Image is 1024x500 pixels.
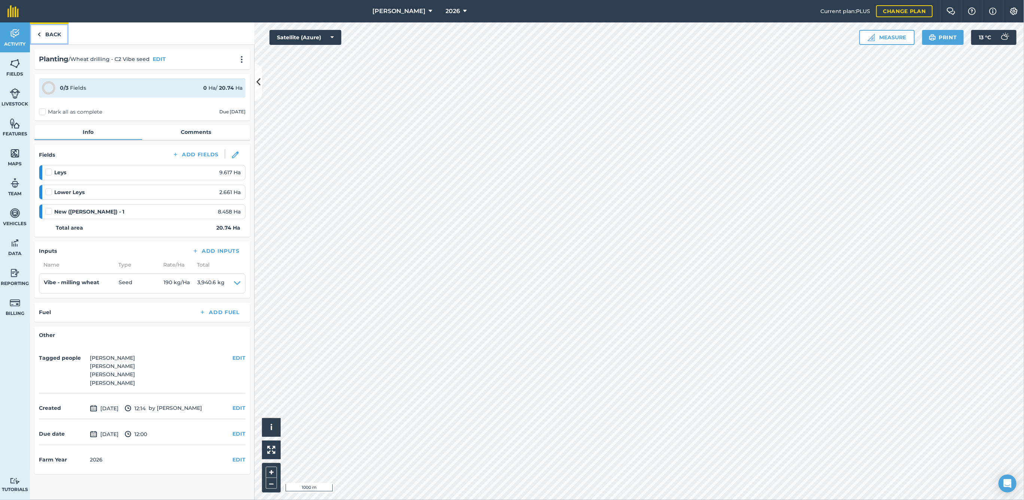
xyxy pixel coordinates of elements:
button: Print [922,30,964,45]
div: 2026 [90,455,103,464]
img: A cog icon [1009,7,1018,15]
img: svg+xml;base64,PD94bWwgdmVyc2lvbj0iMS4wIiBlbmNvZGluZz0idXRmLTgiPz4KPCEtLSBHZW5lcmF0b3I6IEFkb2JlIE... [125,404,131,413]
img: svg+xml;base64,PD94bWwgdmVyc2lvbj0iMS4wIiBlbmNvZGluZz0idXRmLTgiPz4KPCEtLSBHZW5lcmF0b3I6IEFkb2JlIE... [90,404,97,413]
button: EDIT [232,354,246,362]
span: Rate/ Ha [159,261,192,269]
h4: Created [39,404,87,412]
button: EDIT [232,430,246,438]
span: Total [192,261,210,269]
img: A question mark icon [967,7,976,15]
span: 13 ° C [979,30,991,45]
img: svg+xml;base64,PD94bWwgdmVyc2lvbj0iMS4wIiBlbmNvZGluZz0idXRmLTgiPz4KPCEtLSBHZW5lcmF0b3I6IEFkb2JlIE... [90,430,97,439]
h4: Vibe - milling wheat [44,278,119,286]
span: 9.617 Ha [219,168,241,177]
span: [DATE] [90,404,119,413]
img: svg+xml;base64,PHN2ZyB4bWxucz0iaHR0cDovL3d3dy53My5vcmcvMjAwMC9zdmciIHdpZHRoPSI1NiIgaGVpZ2h0PSI2MC... [10,58,20,69]
li: [PERSON_NAME] [90,354,135,362]
strong: 20.74 Ha [216,224,240,232]
button: EDIT [232,455,246,464]
strong: Total area [56,224,83,232]
strong: New ([PERSON_NAME]) - 1 [54,208,124,216]
span: Type [114,261,159,269]
button: Add Inputs [186,246,246,256]
img: svg+xml;base64,PD94bWwgdmVyc2lvbj0iMS4wIiBlbmNvZGluZz0idXRmLTgiPz4KPCEtLSBHZW5lcmF0b3I6IEFkb2JlIE... [10,297,20,309]
img: svg+xml;base64,PD94bWwgdmVyc2lvbj0iMS4wIiBlbmNvZGluZz0idXRmLTgiPz4KPCEtLSBHZW5lcmF0b3I6IEFkb2JlIE... [10,237,20,249]
img: svg+xml;base64,PD94bWwgdmVyc2lvbj0iMS4wIiBlbmNvZGluZz0idXRmLTgiPz4KPCEtLSBHZW5lcmF0b3I6IEFkb2JlIE... [10,208,20,219]
span: Name [39,261,114,269]
img: svg+xml;base64,PHN2ZyB4bWxucz0iaHR0cDovL3d3dy53My5vcmcvMjAwMC9zdmciIHdpZHRoPSI1NiIgaGVpZ2h0PSI2MC... [10,148,20,159]
button: Add Fields [166,149,225,160]
span: 8.458 Ha [218,208,241,216]
img: Four arrows, one pointing top left, one top right, one bottom right and the last bottom left [267,446,275,454]
button: + [266,467,277,478]
div: Open Intercom Messenger [999,475,1017,493]
span: / Wheat drilling - C2 Vibe seed [68,55,150,63]
strong: 0 / 3 [60,85,68,91]
a: Info [34,125,142,139]
div: Due [DATE] [219,109,246,115]
img: svg+xml;base64,PHN2ZyB4bWxucz0iaHR0cDovL3d3dy53My5vcmcvMjAwMC9zdmciIHdpZHRoPSIxOSIgaGVpZ2h0PSIyNC... [929,33,936,42]
button: EDIT [232,404,246,412]
img: svg+xml;base64,PHN2ZyB4bWxucz0iaHR0cDovL3d3dy53My5vcmcvMjAwMC9zdmciIHdpZHRoPSI5IiBoZWlnaHQ9IjI0Ii... [37,30,41,39]
button: Measure [859,30,915,45]
img: svg+xml;base64,PHN2ZyB4bWxucz0iaHR0cDovL3d3dy53My5vcmcvMjAwMC9zdmciIHdpZHRoPSI1NiIgaGVpZ2h0PSI2MC... [10,118,20,129]
img: svg+xml;base64,PD94bWwgdmVyc2lvbj0iMS4wIiBlbmNvZGluZz0idXRmLTgiPz4KPCEtLSBHZW5lcmF0b3I6IEFkb2JlIE... [10,478,20,485]
img: svg+xml;base64,PD94bWwgdmVyc2lvbj0iMS4wIiBlbmNvZGluZz0idXRmLTgiPz4KPCEtLSBHZW5lcmF0b3I6IEFkb2JlIE... [125,430,131,439]
div: Fields [60,84,86,92]
span: [DATE] [90,430,119,439]
img: svg+xml;base64,PHN2ZyB4bWxucz0iaHR0cDovL3d3dy53My5vcmcvMjAwMC9zdmciIHdpZHRoPSIyMCIgaGVpZ2h0PSIyNC... [237,56,246,63]
h4: Farm Year [39,455,87,464]
span: 12:00 [125,430,147,439]
img: svg+xml;base64,PD94bWwgdmVyc2lvbj0iMS4wIiBlbmNvZGluZz0idXRmLTgiPz4KPCEtLSBHZW5lcmF0b3I6IEFkb2JlIE... [997,30,1012,45]
button: Add Fuel [193,307,246,318]
h4: Inputs [39,247,57,255]
img: svg+xml;base64,PHN2ZyB3aWR0aD0iMTgiIGhlaWdodD0iMTgiIHZpZXdCb3g9IjAgMCAxOCAxOCIgZmlsbD0ibm9uZSIgeG... [232,151,239,158]
button: Satellite (Azure) [269,30,341,45]
button: i [262,418,281,437]
img: svg+xml;base64,PHN2ZyB4bWxucz0iaHR0cDovL3d3dy53My5vcmcvMjAwMC9zdmciIHdpZHRoPSIxNyIgaGVpZ2h0PSIxNy... [989,7,997,16]
span: 2026 [446,7,460,16]
li: [PERSON_NAME] [90,362,135,370]
span: i [270,423,272,432]
span: 190 kg / Ha [164,278,197,289]
img: Two speech bubbles overlapping with the left bubble in the forefront [947,7,956,15]
a: Back [30,22,68,45]
label: Mark all as complete [39,108,102,116]
h4: Fuel [39,308,51,316]
h4: Other [39,331,246,339]
span: Seed [119,278,164,289]
span: 2.661 Ha [219,188,241,196]
h2: Planting [39,54,68,65]
strong: Lower Leys [54,188,85,196]
span: 3,940.6 kg [197,278,225,289]
button: 13 °C [971,30,1017,45]
h4: Tagged people [39,354,87,362]
img: svg+xml;base64,PD94bWwgdmVyc2lvbj0iMS4wIiBlbmNvZGluZz0idXRmLTgiPz4KPCEtLSBHZW5lcmF0b3I6IEFkb2JlIE... [10,178,20,189]
a: Comments [142,125,250,139]
button: – [266,478,277,489]
strong: Leys [54,168,66,177]
summary: Vibe - milling wheatSeed190 kg/Ha3,940.6 kg [44,278,241,289]
h4: Due date [39,430,87,438]
strong: 20.74 [219,85,234,91]
div: by [PERSON_NAME] [39,398,246,419]
strong: 0 [203,85,207,91]
img: svg+xml;base64,PD94bWwgdmVyc2lvbj0iMS4wIiBlbmNvZGluZz0idXRmLTgiPz4KPCEtLSBHZW5lcmF0b3I6IEFkb2JlIE... [10,88,20,99]
img: fieldmargin Logo [7,5,19,17]
img: svg+xml;base64,PD94bWwgdmVyc2lvbj0iMS4wIiBlbmNvZGluZz0idXRmLTgiPz4KPCEtLSBHZW5lcmF0b3I6IEFkb2JlIE... [10,267,20,279]
li: [PERSON_NAME] [90,379,135,387]
div: Ha / Ha [203,84,243,92]
img: Ruler icon [868,34,875,41]
img: svg+xml;base64,PD94bWwgdmVyc2lvbj0iMS4wIiBlbmNvZGluZz0idXRmLTgiPz4KPCEtLSBHZW5lcmF0b3I6IEFkb2JlIE... [10,28,20,39]
a: Change plan [876,5,933,17]
span: Current plan : PLUS [820,7,870,15]
span: 12:14 [125,404,146,413]
span: [PERSON_NAME] [372,7,426,16]
h4: Fields [39,151,55,159]
button: EDIT [153,55,166,63]
li: [PERSON_NAME] [90,370,135,378]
